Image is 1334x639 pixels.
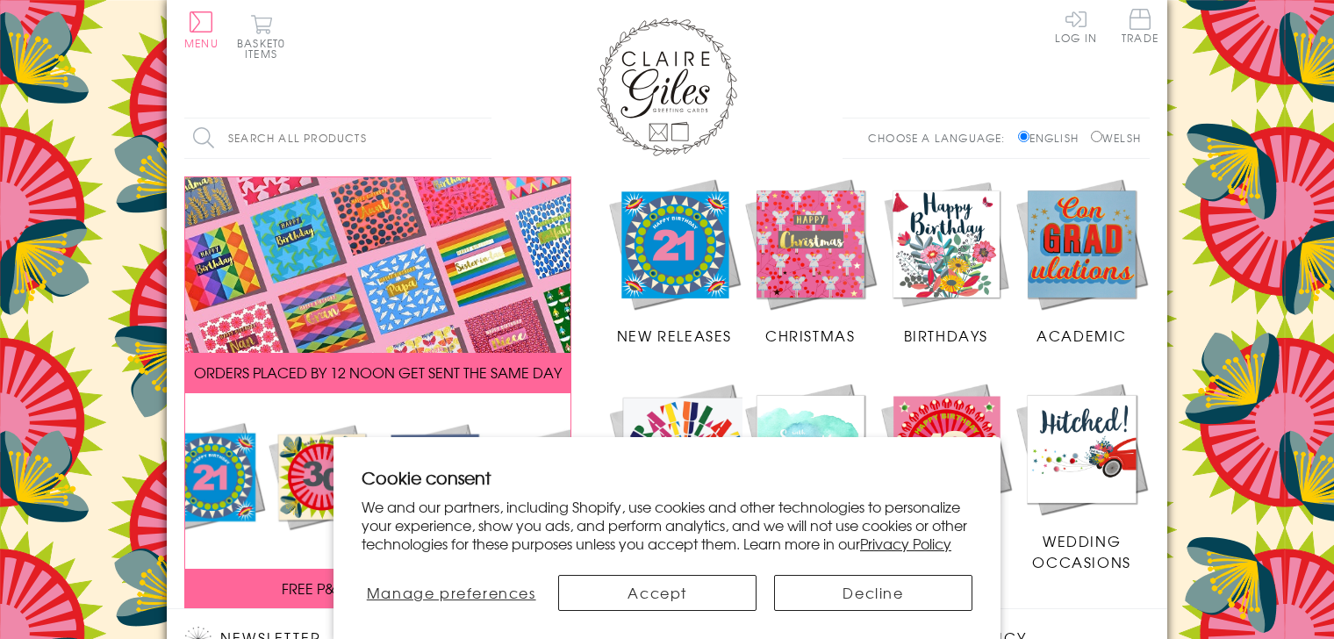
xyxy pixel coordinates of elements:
span: FREE P&P ON ALL UK ORDERS [282,578,475,599]
label: Welsh [1091,130,1141,146]
a: Log In [1055,9,1097,43]
span: Wedding Occasions [1032,530,1130,572]
input: English [1018,131,1029,142]
p: Choose a language: [868,130,1015,146]
button: Menu [184,11,219,48]
button: Manage preferences [362,575,541,611]
p: We and our partners, including Shopify, use cookies and other technologies to personalize your ex... [362,498,972,552]
span: Birthdays [904,325,988,346]
a: Birthdays [879,176,1015,347]
span: Manage preferences [367,582,536,603]
input: Search [474,118,491,158]
a: Privacy Policy [860,533,951,554]
a: Age Cards [879,381,1015,551]
label: English [1018,130,1087,146]
input: Search all products [184,118,491,158]
span: 0 items [245,35,285,61]
span: ORDERS PLACED BY 12 NOON GET SENT THE SAME DAY [194,362,562,383]
a: Christmas [742,176,879,347]
span: Academic [1036,325,1127,346]
button: Decline [774,575,972,611]
span: Trade [1122,9,1158,43]
a: Sympathy [742,381,879,551]
a: Congratulations [606,381,764,573]
img: Claire Giles Greetings Cards [597,18,737,156]
a: Academic [1014,176,1150,347]
input: Welsh [1091,131,1102,142]
button: Basket0 items [237,14,285,59]
span: Christmas [765,325,855,346]
a: Trade [1122,9,1158,47]
span: New Releases [617,325,732,346]
a: Wedding Occasions [1014,381,1150,572]
a: New Releases [606,176,742,347]
button: Accept [558,575,757,611]
span: Menu [184,35,219,51]
h2: Cookie consent [362,465,972,490]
